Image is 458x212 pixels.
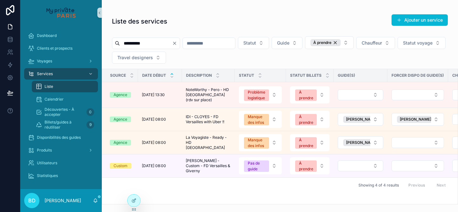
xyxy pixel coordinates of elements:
[338,160,383,171] button: Select Button
[343,116,387,123] button: Unselect 4
[397,116,441,123] button: Unselect 4
[299,160,313,172] div: À prendre
[24,170,98,181] a: Statistiques
[239,86,282,103] button: Select Button
[248,89,265,101] div: Problème logistique
[299,114,313,125] div: À prendre
[142,92,165,97] span: [DATE] 13:30
[186,135,231,150] span: La Voyagiste - Ready - HD [GEOGRAPHIC_DATA]
[45,197,81,204] p: [PERSON_NAME]
[32,94,98,105] a: Calendrier
[238,37,269,49] button: Select Button
[24,68,98,80] a: Services
[114,163,128,169] div: Custom
[37,46,73,51] span: Clients et prospects
[290,73,322,78] span: Statut billets
[346,140,378,145] span: [PERSON_NAME]
[392,89,444,100] button: Select Button
[32,119,98,131] a: Billets/guides à réutiliser9
[37,135,81,140] span: Disponibilités des guides
[305,36,354,49] button: Select Button
[248,160,265,172] div: Pas de guide
[87,121,94,129] div: 9
[239,73,254,78] span: Statut
[45,120,84,130] span: Billets/guides à réutiliser
[338,89,383,100] button: Select Button
[343,139,387,146] button: Unselect 41
[338,113,383,126] button: Select Button
[392,160,444,171] button: Select Button
[392,113,444,126] button: Select Button
[239,111,282,128] button: Select Button
[356,37,395,49] button: Select Button
[37,59,52,64] span: Voyages
[112,17,167,26] h1: Liste des services
[24,157,98,169] a: Utilisateurs
[172,41,180,46] button: Clear
[37,33,57,38] span: Dashboard
[277,40,289,46] span: Guide
[290,157,330,174] button: Select Button
[338,73,355,78] span: Guide(s)
[239,134,282,151] button: Select Button
[392,73,444,78] span: Forcer dispo de guide(s)
[362,40,382,46] span: Chauffeur
[87,108,94,116] div: 0
[338,136,383,149] button: Select Button
[243,40,256,46] span: Statut
[117,54,153,61] span: Travel designers
[142,163,166,168] span: [DATE] 08:00
[239,157,282,174] button: Select Button
[186,158,231,173] span: [PERSON_NAME] - Custom - FD Versailles & Giverny
[186,73,212,78] span: Description
[346,117,378,122] span: [PERSON_NAME]
[110,73,126,78] span: Source
[310,39,341,46] button: Unselect A_PRENDRE
[37,71,53,76] span: Services
[24,55,98,67] a: Voyages
[290,86,330,103] button: Select Button
[24,43,98,54] a: Clients et prospects
[290,134,330,151] button: Select Button
[114,140,127,145] div: Agence
[186,87,231,102] span: NoteWorthy - Pero - HD [GEOGRAPHIC_DATA] (rdv sur place)
[114,92,127,98] div: Agence
[248,137,265,149] div: Manque des infos
[186,114,231,124] span: IDI - CLOYES - FD Versailles with Uber !!
[299,89,313,101] div: À prendre
[142,117,166,122] span: [DATE] 08:00
[46,8,75,18] img: App logo
[20,25,102,189] div: scrollable content
[392,14,448,26] button: Ajouter un service
[24,132,98,143] a: Disponibilités des guides
[32,81,98,92] a: Liste
[272,37,302,49] button: Select Button
[142,140,166,145] span: [DATE] 08:00
[45,97,64,102] span: Calendrier
[37,148,52,153] span: Produits
[45,84,53,89] span: Liste
[37,160,57,166] span: Utilisateurs
[24,30,98,41] a: Dashboard
[392,137,444,148] button: Select Button
[142,73,166,78] span: Date début
[112,52,166,64] button: Select Button
[310,39,341,46] div: À prendre
[358,183,399,188] span: Showing 4 of 4 results
[45,107,84,117] span: Découvertes - À accepter
[400,117,431,122] span: [PERSON_NAME]
[32,106,98,118] a: Découvertes - À accepter0
[248,114,265,125] div: Manque des infos
[299,137,313,149] div: À prendre
[24,145,98,156] a: Produits
[114,117,127,122] div: Agence
[37,173,58,178] span: Statistiques
[403,40,433,46] span: Statut voyage
[28,197,36,204] span: BD
[290,111,330,128] button: Select Button
[398,37,446,49] button: Select Button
